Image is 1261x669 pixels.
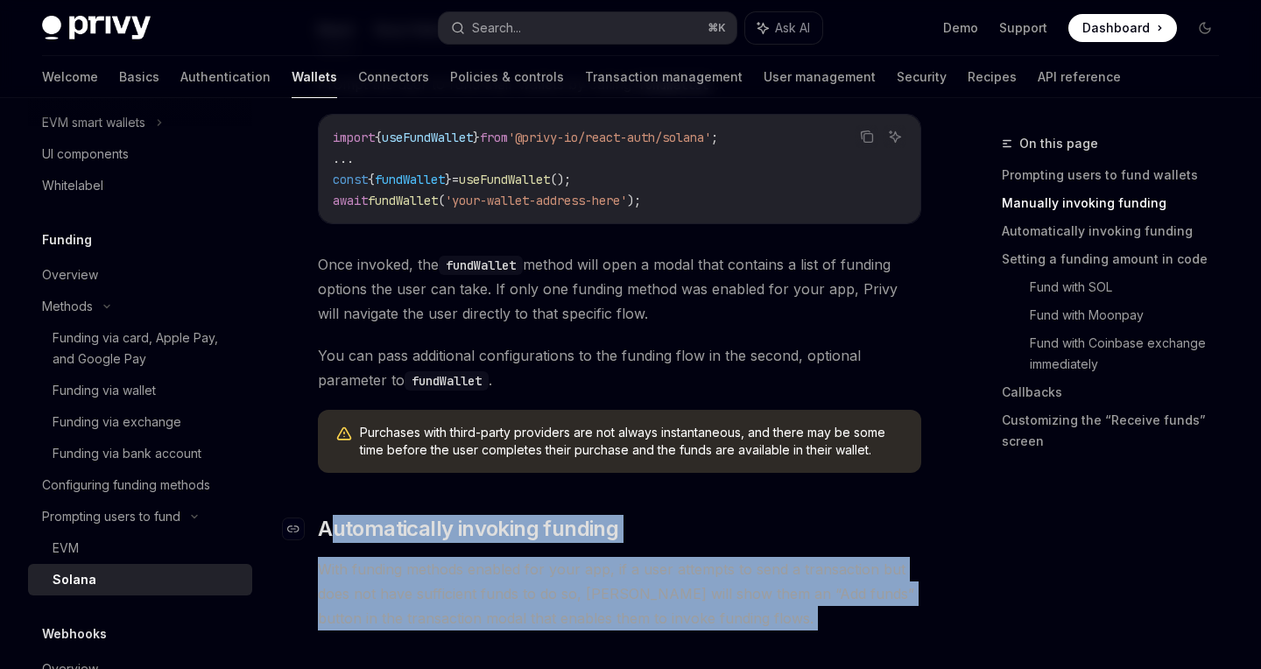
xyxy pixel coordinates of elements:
[375,130,382,145] span: {
[473,130,480,145] span: }
[180,56,271,98] a: Authentication
[53,380,156,401] div: Funding via wallet
[42,296,93,317] div: Methods
[119,56,159,98] a: Basics
[1002,189,1233,217] a: Manually invoking funding
[884,125,906,148] button: Ask AI
[445,193,627,208] span: 'your-wallet-address-here'
[318,343,921,392] span: You can pass additional configurations to the funding flow in the second, optional parameter to .
[550,172,571,187] span: ();
[1019,133,1098,154] span: On this page
[53,412,181,433] div: Funding via exchange
[53,443,201,464] div: Funding via bank account
[42,506,180,527] div: Prompting users to fund
[28,322,252,375] a: Funding via card, Apple Pay, and Google Pay
[42,264,98,285] div: Overview
[1002,378,1233,406] a: Callbacks
[28,438,252,469] a: Funding via bank account
[42,229,92,250] h5: Funding
[1002,217,1233,245] a: Automatically invoking funding
[333,130,375,145] span: import
[28,406,252,438] a: Funding via exchange
[999,19,1047,37] a: Support
[368,172,375,187] span: {
[1082,19,1150,37] span: Dashboard
[1038,56,1121,98] a: API reference
[335,426,353,443] svg: Warning
[405,371,489,391] code: fundWallet
[318,515,618,543] span: Automatically invoking funding
[459,172,550,187] span: useFundWallet
[53,569,96,590] div: Solana
[445,172,452,187] span: }
[375,172,445,187] span: fundWallet
[42,56,98,98] a: Welcome
[1030,329,1233,378] a: Fund with Coinbase exchange immediately
[42,144,129,165] div: UI components
[28,564,252,595] a: Solana
[452,172,459,187] span: =
[28,375,252,406] a: Funding via wallet
[28,469,252,501] a: Configuring funding methods
[318,252,921,326] span: Once invoked, the method will open a modal that contains a list of funding options the user can t...
[28,170,252,201] a: Whitelabel
[1002,161,1233,189] a: Prompting users to fund wallets
[1191,14,1219,42] button: Toggle dark mode
[333,193,368,208] span: await
[283,515,318,543] a: Navigate to header
[472,18,521,39] div: Search...
[711,130,718,145] span: ;
[439,256,523,275] code: fundWallet
[1068,14,1177,42] a: Dashboard
[333,151,354,166] span: ...
[53,327,242,370] div: Funding via card, Apple Pay, and Google Pay
[450,56,564,98] a: Policies & controls
[360,424,904,459] span: Purchases with third-party providers are not always instantaneous, and there may be some time bef...
[28,138,252,170] a: UI components
[42,475,210,496] div: Configuring funding methods
[745,12,822,44] button: Ask AI
[708,21,726,35] span: ⌘ K
[438,193,445,208] span: (
[508,130,711,145] span: '@privy-io/react-auth/solana'
[897,56,947,98] a: Security
[42,623,107,644] h5: Webhooks
[585,56,743,98] a: Transaction management
[764,56,876,98] a: User management
[943,19,978,37] a: Demo
[358,56,429,98] a: Connectors
[1002,245,1233,273] a: Setting a funding amount in code
[968,56,1017,98] a: Recipes
[53,538,79,559] div: EVM
[627,193,641,208] span: );
[368,193,438,208] span: fundWallet
[775,19,810,37] span: Ask AI
[439,12,736,44] button: Search...⌘K
[42,175,103,196] div: Whitelabel
[382,130,473,145] span: useFundWallet
[318,557,921,630] span: With funding methods enabled for your app, if a user attempts to send a transaction but does not ...
[28,259,252,291] a: Overview
[28,532,252,564] a: EVM
[1030,273,1233,301] a: Fund with SOL
[333,172,368,187] span: const
[1002,406,1233,455] a: Customizing the “Receive funds” screen
[480,130,508,145] span: from
[292,56,337,98] a: Wallets
[42,16,151,40] img: dark logo
[856,125,878,148] button: Copy the contents from the code block
[1030,301,1233,329] a: Fund with Moonpay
